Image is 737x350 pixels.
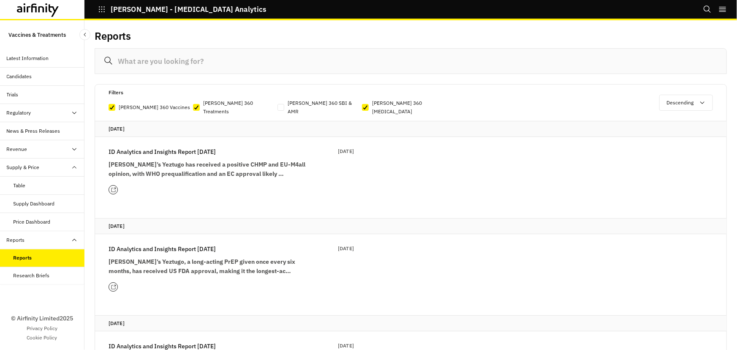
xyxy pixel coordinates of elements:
div: Price Dashboard [14,218,51,226]
div: Table [14,182,26,189]
a: Cookie Policy [27,334,57,342]
p: [DATE] [109,222,713,230]
strong: [PERSON_NAME]’s Yeztugo has received a positive CHMP and EU-M4all opinion, with WHO prequalificat... [109,161,305,178]
p: [PERSON_NAME] 360 [MEDICAL_DATA] [372,99,446,116]
div: Latest Information [7,55,49,62]
p: [PERSON_NAME] 360 Vaccines [119,103,190,112]
p: ID Analytics and Insights Report [DATE] [109,244,216,254]
div: Reports [14,254,32,262]
button: Search [703,2,712,16]
p: [PERSON_NAME] 360 Treatments [203,99,277,116]
strong: [PERSON_NAME]’s Yeztugo, a long-acting PrEP given once every six months, has received US FDA appr... [109,258,295,275]
div: Research Briefs [14,272,50,279]
p: Vaccines & Treatments [8,27,66,43]
p: © Airfinity Limited 2025 [11,314,73,323]
p: [DATE] [338,147,354,156]
p: ID Analytics and Insights Report [DATE] [109,147,216,156]
p: [DATE] [338,244,354,253]
div: Candidates [7,73,32,80]
div: News & Press Releases [7,127,60,135]
div: Trials [7,91,19,98]
p: [DATE] [109,125,713,133]
button: Close Sidebar [79,29,90,40]
div: Supply Dashboard [14,200,55,208]
a: Privacy Policy [27,325,57,332]
button: Descending [659,95,713,111]
p: [DATE] [109,319,713,328]
div: Revenue [7,145,27,153]
p: [PERSON_NAME] 360 SBI & AMR [288,99,362,116]
p: [DATE] [338,342,354,350]
p: [PERSON_NAME] - [MEDICAL_DATA] Analytics [111,5,266,13]
div: Supply & Price [7,164,40,171]
input: What are you looking for? [95,48,727,74]
button: [PERSON_NAME] - [MEDICAL_DATA] Analytics [98,2,266,16]
p: Filters [109,88,123,97]
div: Regulatory [7,109,31,117]
div: Reports [7,236,25,244]
h2: Reports [95,30,131,42]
